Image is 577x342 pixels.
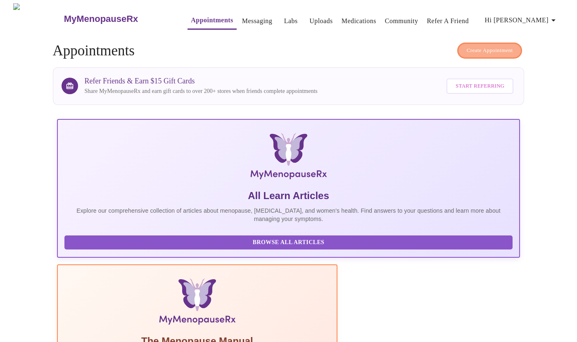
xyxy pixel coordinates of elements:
button: Uploads [306,13,336,29]
button: Medications [338,13,380,29]
a: MyMenopauseRx [63,5,171,33]
a: Browse All Articles [64,238,515,245]
span: Browse All Articles [73,237,505,248]
button: Refer a Friend [423,13,472,29]
img: Menopause Manual [107,278,288,328]
h4: Appointments [53,43,525,59]
button: Messaging [239,13,275,29]
p: Explore our comprehensive collection of articles about menopause, [MEDICAL_DATA], and women's hea... [64,207,513,223]
button: Labs [278,13,304,29]
img: MyMenopauseRx Logo [134,133,443,183]
button: Create Appointment [457,43,522,59]
h3: Refer Friends & Earn $15 Gift Cards [85,77,318,85]
a: Labs [284,15,298,27]
p: Share MyMenopauseRx and earn gift cards to over 200+ stores when friends complete appointments [85,87,318,95]
span: Create Appointment [467,46,513,55]
button: Hi [PERSON_NAME] [482,12,562,28]
h5: All Learn Articles [64,189,513,202]
button: Start Referring [446,78,513,94]
a: Uploads [309,15,333,27]
a: Medications [342,15,376,27]
a: Appointments [191,14,233,26]
button: Browse All Articles [64,235,513,250]
a: Community [385,15,418,27]
span: Start Referring [456,81,504,91]
button: Appointments [188,12,236,30]
img: MyMenopauseRx Logo [13,3,63,34]
h3: MyMenopauseRx [64,14,138,24]
button: Community [382,13,422,29]
a: Messaging [242,15,272,27]
a: Refer a Friend [427,15,469,27]
a: Start Referring [444,74,515,98]
span: Hi [PERSON_NAME] [485,14,558,26]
